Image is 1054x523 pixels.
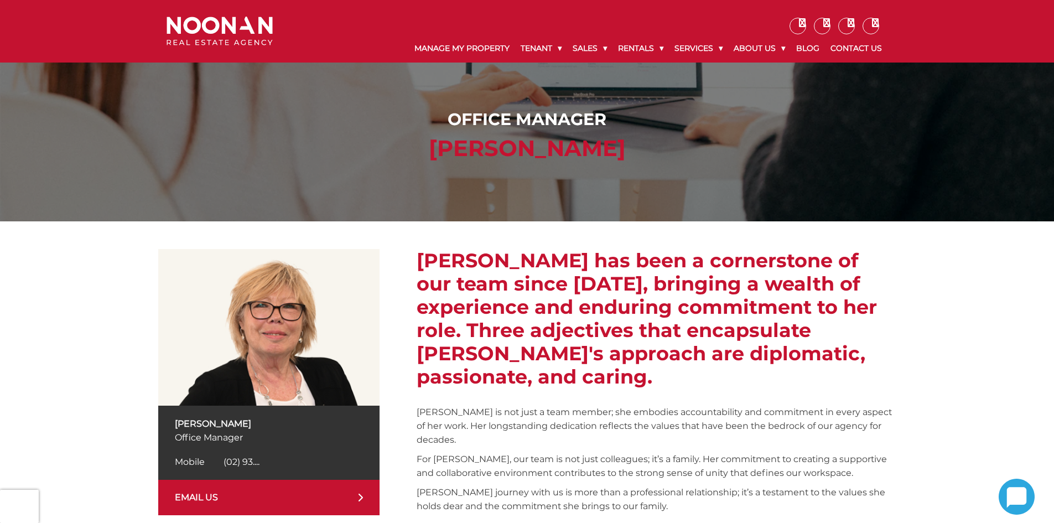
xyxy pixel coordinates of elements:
span: Mobile [175,457,205,467]
a: Sales [567,34,612,63]
h1: Office Manager [169,110,885,130]
a: Click to reveal phone number [175,457,259,467]
p: [PERSON_NAME] journey with us is more than a professional relationship; it’s a testament to the v... [417,485,896,513]
span: (02) 93.... [224,457,259,467]
a: About Us [728,34,791,63]
a: Contact Us [825,34,887,63]
h2: [PERSON_NAME] [169,135,885,162]
a: Services [669,34,728,63]
h2: [PERSON_NAME] has been a cornerstone of our team since [DATE], bringing a wealth of experience an... [417,249,896,389]
p: [PERSON_NAME] [175,417,363,431]
a: EMAIL US [158,480,380,515]
a: Rentals [612,34,669,63]
img: Noonan Real Estate Agency [167,17,273,46]
a: Manage My Property [409,34,515,63]
a: Blog [791,34,825,63]
p: Office Manager [175,431,363,444]
p: For [PERSON_NAME], our team is not just colleagues; it’s a family. Her commitment to creating a s... [417,452,896,480]
p: [PERSON_NAME] is not just a team member; she embodies accountability and commitment in every aspe... [417,405,896,447]
img: Trish Pieper [158,249,380,406]
a: Tenant [515,34,567,63]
